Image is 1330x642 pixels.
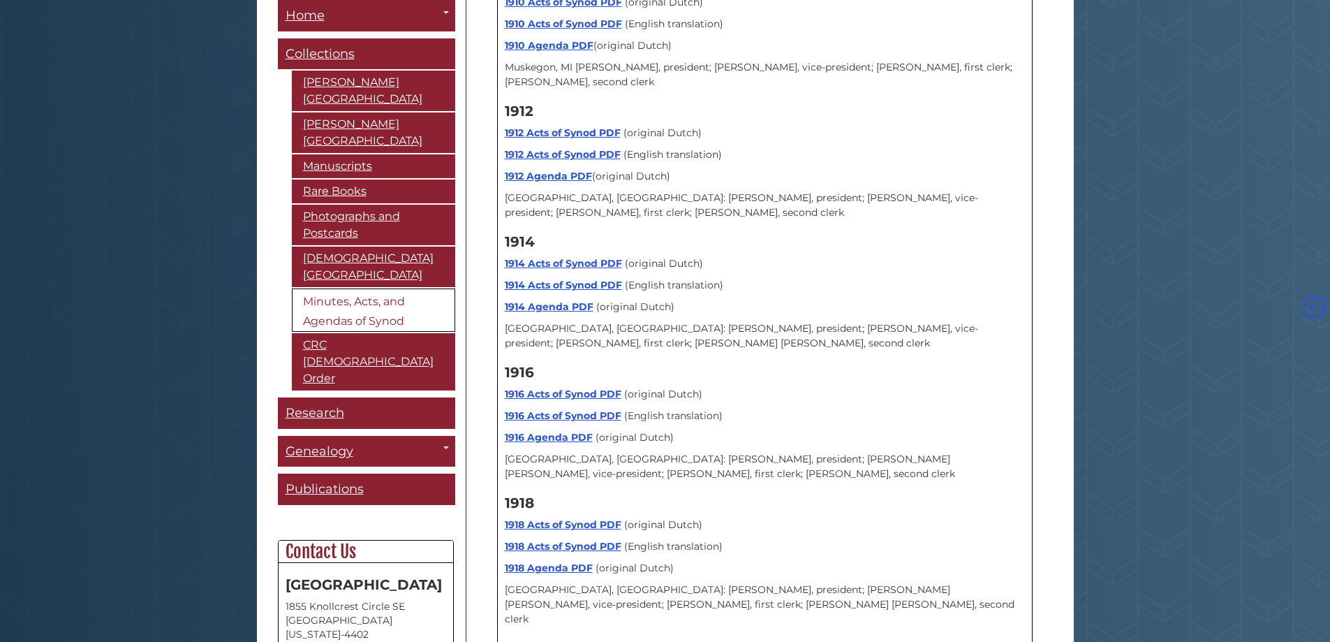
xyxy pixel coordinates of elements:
span: Research [286,405,344,421]
p: (English translation) [505,17,1025,31]
a: 1910 Acts of Synod PDF [505,17,622,30]
a: Manuscripts [292,154,455,178]
a: Publications [278,474,455,505]
a: 1914 Acts of Synod PDF [505,279,622,291]
a: Back to Top [1301,301,1327,314]
strong: [GEOGRAPHIC_DATA] [286,576,442,593]
a: CRC [DEMOGRAPHIC_DATA] Order [292,333,455,391]
a: 1916 Acts of Synod PDF [505,409,621,422]
a: Research [278,397,455,429]
a: Genealogy [278,436,455,467]
a: 1910 Agenda PDF [505,39,593,52]
a: 1918 Acts of Synod PDF [505,518,621,531]
a: 1918 Agenda PDF [505,562,593,574]
a: 1914 Acts of Synod PDF [505,257,622,270]
a: Collections [278,38,455,70]
p: (original Dutch) [505,256,1025,271]
p: (original Dutch) [505,561,1025,576]
p: [GEOGRAPHIC_DATA], [GEOGRAPHIC_DATA]: [PERSON_NAME], president; [PERSON_NAME], vice-president; [P... [505,321,1025,351]
span: Publications [286,481,364,497]
a: [PERSON_NAME][GEOGRAPHIC_DATA] [292,71,455,111]
strong: 1914 [505,233,535,250]
p: [GEOGRAPHIC_DATA], [GEOGRAPHIC_DATA]: [PERSON_NAME], president; [PERSON_NAME], vice-president; [P... [505,191,1025,220]
p: (original Dutch) [505,169,1025,184]
address: 1855 Knollcrest Circle SE [GEOGRAPHIC_DATA][US_STATE]-4402 [286,599,446,641]
span: Collections [286,46,355,61]
p: (original Dutch) [505,518,1025,532]
a: [PERSON_NAME][GEOGRAPHIC_DATA] [292,112,455,153]
h2: Contact Us [279,541,453,563]
p: (original Dutch) [505,126,1025,140]
a: Rare Books [292,180,455,203]
a: Photographs and Postcards [292,205,455,245]
a: Minutes, Acts, and Agendas of Synod [292,289,455,332]
span: Home [286,8,325,23]
p: (original Dutch) [505,430,1025,445]
p: [GEOGRAPHIC_DATA], [GEOGRAPHIC_DATA]: [PERSON_NAME], president; [PERSON_NAME] [PERSON_NAME], vice... [505,452,1025,481]
span: Genealogy [286,444,353,459]
p: Muskegon, MI [PERSON_NAME], president; [PERSON_NAME], vice-president; [PERSON_NAME], first clerk;... [505,60,1025,89]
p: (original Dutch) [505,300,1025,314]
p: (original Dutch) [505,387,1025,402]
a: [DEMOGRAPHIC_DATA][GEOGRAPHIC_DATA] [292,247,455,287]
p: (English translation) [505,539,1025,554]
strong: 1916 [505,364,534,381]
a: 1918 Acts of Synod PDF [505,540,621,553]
p: [GEOGRAPHIC_DATA], [GEOGRAPHIC_DATA]: [PERSON_NAME], president; [PERSON_NAME] [PERSON_NAME], vice... [505,583,1025,627]
strong: 1912 [505,103,533,119]
p: (English translation) [505,147,1025,162]
a: 1916 Acts of Synod PDF [505,388,621,400]
strong: 1918 [505,495,534,511]
a: 1912 Agenda PDF [505,170,592,182]
a: 1912 Acts of Synod PDF [505,126,621,139]
p: (original Dutch) [505,38,1025,53]
p: (English translation) [505,278,1025,293]
a: 1912 Acts of Synod PDF [505,148,621,161]
a: 1916 Agenda PDF [505,431,593,444]
a: 1914 Agenda PDF [505,300,593,313]
p: (English translation) [505,409,1025,423]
